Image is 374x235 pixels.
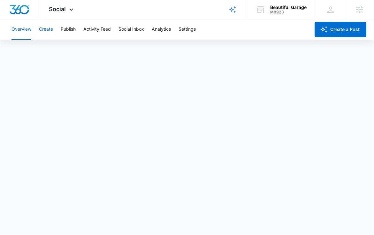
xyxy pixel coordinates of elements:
button: Analytics [152,19,171,40]
span: Social [49,6,66,12]
button: Social Inbox [118,19,144,40]
div: account name [270,5,307,10]
button: Settings [179,19,196,40]
button: Activity Feed [83,19,111,40]
button: Publish [61,19,76,40]
div: account id [270,10,307,14]
button: Create a Post [315,22,366,37]
button: Overview [11,19,31,40]
button: Create [39,19,53,40]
